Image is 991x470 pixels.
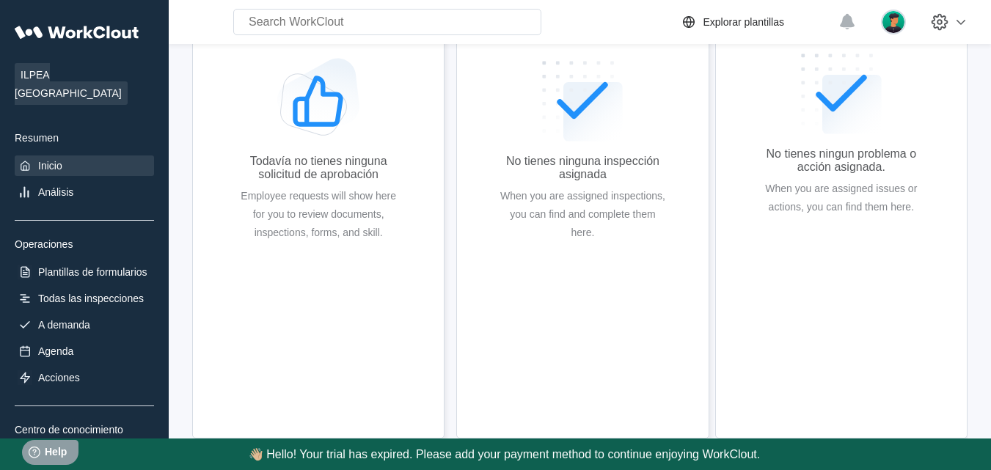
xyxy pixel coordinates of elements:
div: Explorar plantillas [703,16,785,28]
input: Search WorkClout [233,9,541,35]
div: Centro de conocimiento [15,424,154,436]
a: Inicio [15,155,154,176]
div: Employee requests will show here for you to review documents, inspections, forms, and skill. [234,187,403,242]
a: Plantillas de formularios [15,262,154,282]
div: When you are assigned inspections, you can find and complete them here. [498,187,667,242]
span: ILPEA [GEOGRAPHIC_DATA] [15,63,128,105]
div: No tienes ningun problema o acción asignada. [757,147,926,174]
div: 👋🏼 Hello! Your trial has expired. Please add your payment method to continue enjoying WorkClout. [18,447,991,461]
a: A demanda [15,315,154,335]
a: Agenda [15,341,154,361]
div: Acciones [38,372,80,383]
a: Explorar plantillas [680,13,832,31]
a: Todas las inspecciones [15,288,154,309]
div: Operaciones [15,238,154,250]
div: Agenda [38,345,73,357]
div: Análisis [38,186,73,198]
div: Todas las inspecciones [38,293,144,304]
div: No tienes ninguna inspección asignada [498,155,667,181]
div: Inicio [38,160,62,172]
div: Plantillas de formularios [38,266,147,278]
div: When you are assigned issues or actions, you can find them here. [757,180,926,216]
img: user.png [881,10,906,34]
a: Análisis [15,182,154,202]
div: Todavía no tienes ninguna solicitud de aprobación [234,155,403,181]
div: A demanda [38,319,90,331]
div: Resumen [15,132,154,144]
a: Acciones [15,367,154,388]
